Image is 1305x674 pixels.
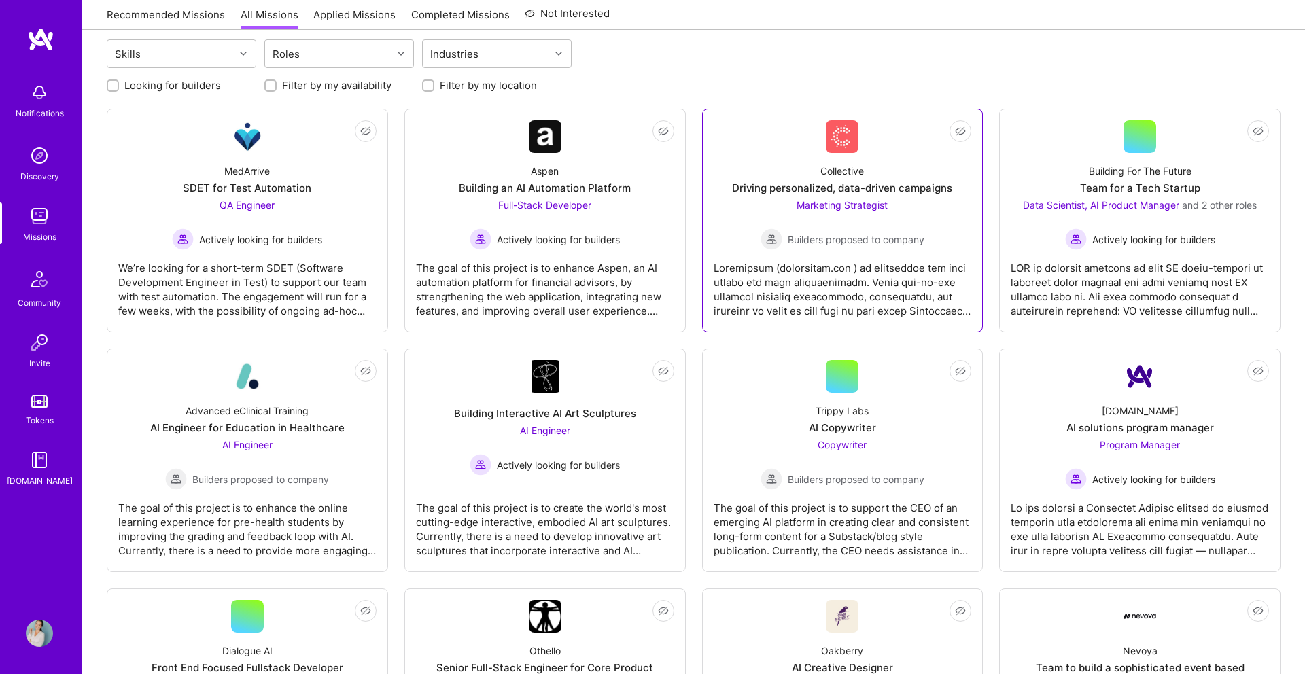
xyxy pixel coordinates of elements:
div: Tokens [26,413,54,427]
img: discovery [26,142,53,169]
div: Loremipsum (dolorsitam.con ) ad elitseddoe tem inci utlabo etd magn aliquaenimadm. Venia qui-no-e... [714,250,972,318]
a: Completed Missions [411,7,510,30]
i: icon EyeClosed [360,366,371,376]
img: Company Logo [529,120,561,153]
img: Builders proposed to company [165,468,187,490]
a: Not Interested [525,5,610,30]
div: SDET for Test Automation [183,181,311,195]
div: Team for a Tech Startup [1080,181,1200,195]
div: AI Engineer for Education in Healthcare [150,421,345,435]
img: Actively looking for builders [172,228,194,250]
div: We’re looking for a short-term SDET (Software Development Engineer in Test) to support our team w... [118,250,377,318]
div: Roles [269,44,303,64]
a: Applied Missions [313,7,396,30]
div: Discovery [20,169,59,183]
div: The goal of this project is to enhance Aspen, an AI automation platform for financial advisors, b... [416,250,674,318]
img: teamwork [26,202,53,230]
i: icon EyeClosed [658,126,669,137]
span: AI Engineer [222,439,273,450]
a: Building For The FutureTeam for a Tech StartupData Scientist, AI Product Manager and 2 other role... [1011,120,1269,321]
span: Full-Stack Developer [498,199,591,211]
span: Data Scientist, AI Product Manager [1023,199,1179,211]
div: [DOMAIN_NAME] [7,474,73,488]
div: [DOMAIN_NAME] [1102,404,1179,418]
i: icon Chevron [240,50,247,57]
div: LOR ip dolorsit ametcons ad elit SE doeiu-tempori ut laboreet dolor magnaal eni admi veniamq nost... [1011,250,1269,318]
img: bell [26,79,53,106]
span: Actively looking for builders [199,232,322,247]
div: The goal of this project is to enhance the online learning experience for pre-health students by ... [118,490,377,558]
span: Marketing Strategist [797,199,888,211]
a: Trippy LabsAI CopywriterCopywriter Builders proposed to companyBuilders proposed to companyThe go... [714,360,972,561]
div: Driving personalized, data-driven campaigns [732,181,952,195]
div: Skills [111,44,144,64]
img: Company Logo [231,120,264,153]
div: Collective [820,164,864,178]
a: Company LogoCollectiveDriving personalized, data-driven campaignsMarketing Strategist Builders pr... [714,120,972,321]
div: Missions [23,230,56,244]
img: Company Logo [529,600,561,633]
i: icon EyeClosed [955,126,966,137]
img: User Avatar [26,620,53,647]
span: Actively looking for builders [1092,472,1215,486]
label: Filter by my location [440,78,537,92]
img: Actively looking for builders [470,228,491,250]
img: Company Logo [1124,614,1156,619]
span: AI Engineer [520,425,570,436]
label: Looking for builders [124,78,221,92]
i: icon EyeClosed [1253,366,1264,376]
img: Company Logo [826,600,858,633]
img: Actively looking for builders [470,454,491,476]
span: Actively looking for builders [1092,232,1215,247]
div: Lo ips dolorsi a Consectet Adipisc elitsed do eiusmod temporin utla etdolorema ali enima min veni... [1011,490,1269,558]
div: Trippy Labs [816,404,869,418]
i: icon EyeClosed [360,605,371,616]
i: icon EyeClosed [955,605,966,616]
i: icon EyeClosed [1253,126,1264,137]
a: Company LogoMedArriveSDET for Test AutomationQA Engineer Actively looking for buildersActively lo... [118,120,377,321]
a: All Missions [241,7,298,30]
div: Building an AI Automation Platform [459,181,631,195]
a: User Avatar [22,620,56,647]
img: Actively looking for builders [1065,468,1087,490]
div: Nevoya [1123,643,1158,658]
span: QA Engineer [220,199,275,211]
a: Company Logo[DOMAIN_NAME]AI solutions program managerProgram Manager Actively looking for builder... [1011,360,1269,561]
i: icon EyeClosed [658,366,669,376]
i: icon EyeClosed [658,605,669,616]
i: icon EyeClosed [955,366,966,376]
div: Community [18,296,61,310]
img: guide book [26,446,53,474]
a: Company LogoAspenBuilding an AI Automation PlatformFull-Stack Developer Actively looking for buil... [416,120,674,321]
span: Copywriter [818,439,867,450]
div: Notifications [16,106,64,120]
div: Othello [529,643,561,658]
span: Program Manager [1100,439,1180,450]
img: Builders proposed to company [761,468,782,490]
i: icon EyeClosed [1253,605,1264,616]
span: Actively looking for builders [497,232,620,247]
img: Company Logo [826,120,858,153]
i: icon EyeClosed [360,126,371,137]
div: Dialogue AI [222,643,273,658]
div: Advanced eClinical Training [186,404,309,418]
img: Builders proposed to company [761,228,782,250]
img: Company Logo [1124,360,1156,393]
a: Recommended Missions [107,7,225,30]
div: The goal of this project is to support the CEO of an emerging AI platform in creating clear and c... [714,490,972,558]
img: logo [27,27,54,52]
div: MedArrive [224,164,270,178]
img: Company Logo [231,360,264,393]
span: Actively looking for builders [497,458,620,472]
a: Company LogoBuilding Interactive AI Art SculpturesAI Engineer Actively looking for buildersActive... [416,360,674,561]
a: Company LogoAdvanced eClinical TrainingAI Engineer for Education in HealthcareAI Engineer Builder... [118,360,377,561]
img: Community [23,263,56,296]
span: and 2 other roles [1182,199,1257,211]
div: AI Copywriter [809,421,876,435]
img: tokens [31,395,48,408]
div: Building Interactive AI Art Sculptures [454,406,636,421]
img: Invite [26,329,53,356]
span: Builders proposed to company [788,472,924,486]
div: Building For The Future [1089,164,1191,178]
div: Aspen [531,164,559,178]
